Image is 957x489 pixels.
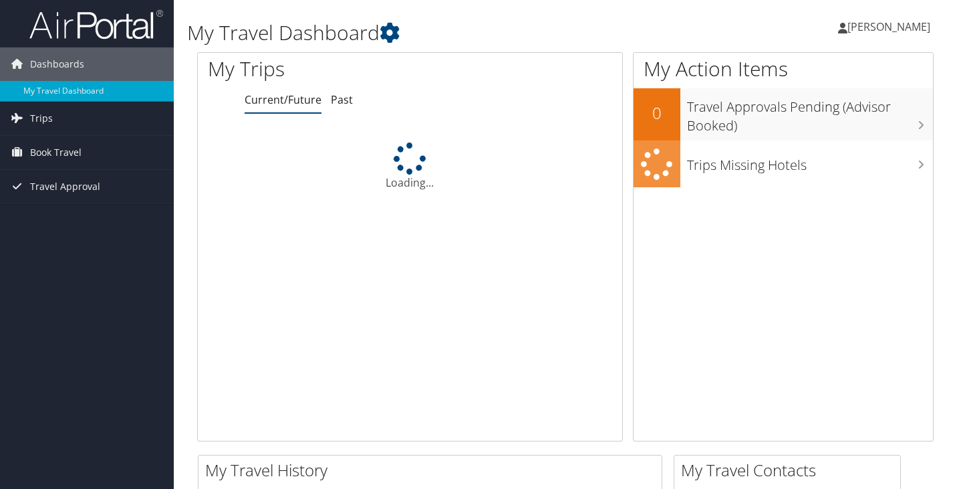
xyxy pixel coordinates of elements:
a: Past [331,92,353,107]
h2: 0 [634,102,680,124]
h2: My Travel Contacts [681,459,900,482]
span: Book Travel [30,136,82,169]
a: Current/Future [245,92,321,107]
h2: My Travel History [205,459,662,482]
span: Dashboards [30,47,84,81]
h3: Travel Approvals Pending (Advisor Booked) [687,91,933,135]
a: 0Travel Approvals Pending (Advisor Booked) [634,88,933,140]
h1: My Trips [208,55,435,83]
img: airportal-logo.png [29,9,163,40]
h1: My Action Items [634,55,933,83]
span: [PERSON_NAME] [847,19,930,34]
span: Trips [30,102,53,135]
span: Travel Approval [30,170,100,203]
a: [PERSON_NAME] [838,7,944,47]
h3: Trips Missing Hotels [687,149,933,175]
h1: My Travel Dashboard [187,19,692,47]
a: Trips Missing Hotels [634,140,933,188]
div: Loading... [198,142,622,191]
